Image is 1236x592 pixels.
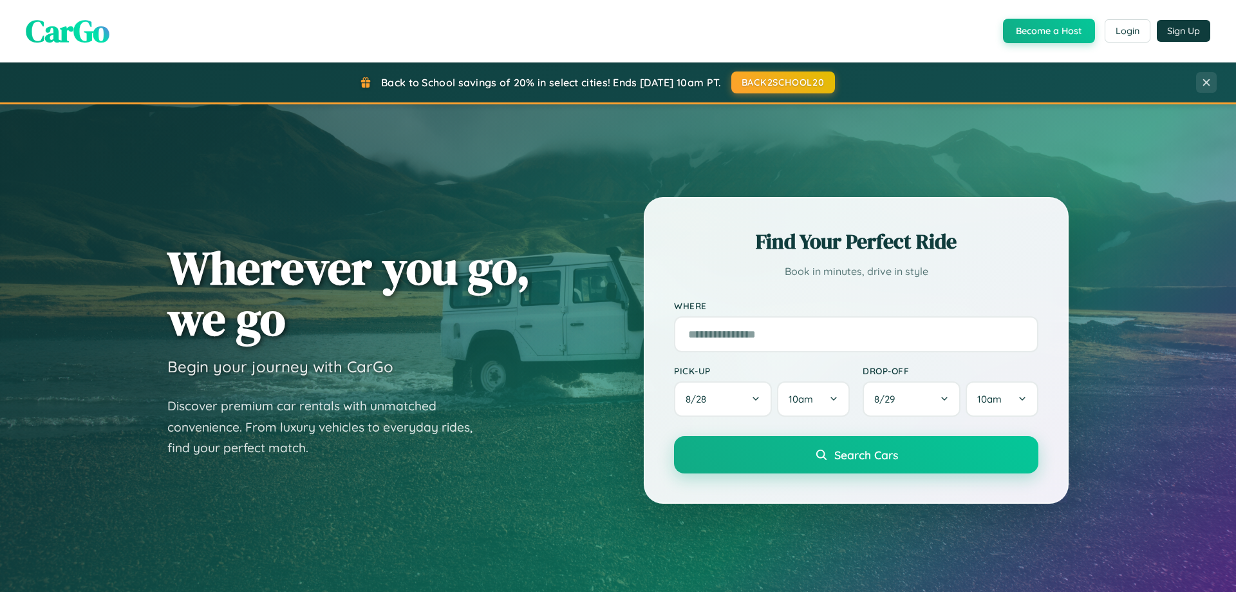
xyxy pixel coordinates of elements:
p: Discover premium car rentals with unmatched convenience. From luxury vehicles to everyday rides, ... [167,396,489,459]
button: 10am [777,381,850,417]
h2: Find Your Perfect Ride [674,227,1038,256]
label: Pick-up [674,365,850,376]
button: Sign Up [1157,20,1210,42]
button: 8/29 [863,381,960,417]
span: Search Cars [834,448,898,462]
button: Login [1105,19,1150,43]
h1: Wherever you go, we go [167,242,530,344]
button: 10am [966,381,1038,417]
label: Where [674,300,1038,311]
p: Book in minutes, drive in style [674,262,1038,281]
span: 8 / 29 [874,393,901,405]
span: CarGo [26,10,109,52]
button: Become a Host [1003,19,1095,43]
button: 8/28 [674,381,772,417]
span: 10am [789,393,813,405]
span: 10am [977,393,1002,405]
span: Back to School savings of 20% in select cities! Ends [DATE] 10am PT. [381,76,721,89]
h3: Begin your journey with CarGo [167,357,393,376]
button: BACK2SCHOOL20 [731,72,835,93]
button: Search Cars [674,436,1038,473]
span: 8 / 28 [686,393,713,405]
label: Drop-off [863,365,1038,376]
